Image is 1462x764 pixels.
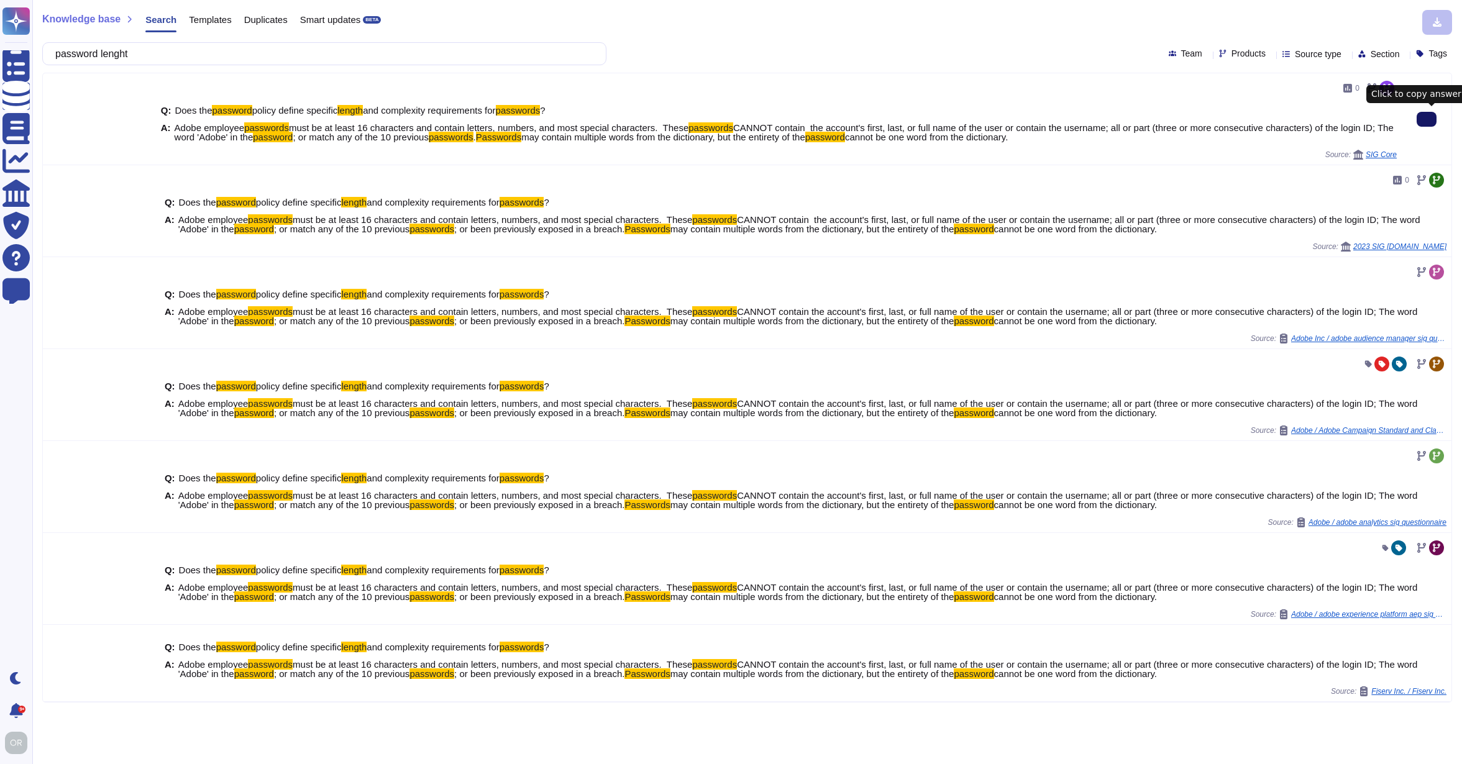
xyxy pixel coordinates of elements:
[5,732,27,754] img: user
[253,132,293,142] mark: password
[1353,243,1446,250] span: 2023 SIG [DOMAIN_NAME]
[954,316,994,326] mark: password
[363,16,381,24] div: BETA
[165,565,175,575] b: Q:
[165,399,175,417] b: A:
[178,214,249,225] span: Adobe employee
[178,582,249,593] span: Adobe employee
[692,306,737,317] mark: passwords
[994,499,1157,510] span: cannot be one word from the dictionary.
[409,316,454,326] mark: passwords
[500,197,544,207] mark: passwords
[1366,151,1397,158] span: SIG Core
[409,668,454,679] mark: passwords
[256,473,342,483] span: policy define specific
[216,565,256,575] mark: password
[293,659,692,670] span: must be at least 16 characters and contain letters, numbers, and most special characters. These
[805,132,845,142] mark: password
[244,122,289,133] mark: passwords
[994,224,1157,234] span: cannot be one word from the dictionary.
[175,122,245,133] span: Adobe employee
[670,316,954,326] span: may contain multiple words from the dictionary, but the entirety of the
[165,491,175,509] b: A:
[256,289,342,299] span: policy define specific
[248,659,293,670] mark: passwords
[845,132,1008,142] span: cannot be one word from the dictionary.
[165,215,175,234] b: A:
[274,591,409,602] span: ; or match any of the 10 previous
[1181,49,1202,58] span: Team
[234,224,274,234] mark: password
[274,668,409,679] span: ; or match any of the 10 previous
[670,407,954,418] span: may contain multiple words from the dictionary, but the entirety of the
[274,499,409,510] span: ; or match any of the 10 previous
[1309,519,1446,526] span: Adobe / adobe analytics sig questionnaire
[216,473,256,483] mark: password
[256,642,342,652] span: policy define specific
[500,289,544,299] mark: passwords
[994,591,1157,602] span: cannot be one word from the dictionary.
[1291,611,1446,618] span: Adobe / adobe experience platform aep sig questionnaire
[1428,49,1447,58] span: Tags
[165,198,175,207] b: Q:
[293,132,428,142] span: ; or match any of the 10 previous
[293,490,692,501] span: must be at least 16 characters and contain letters, numbers, and most special characters. These
[274,407,409,418] span: ; or match any of the 10 previous
[670,668,954,679] span: may contain multiple words from the dictionary, but the entirety of the
[500,565,544,575] mark: passwords
[175,105,212,116] span: Does the
[521,132,805,142] span: may contain multiple words from the dictionary, but the entirety of the
[624,224,670,234] mark: Passwords
[248,582,293,593] mark: passwords
[145,15,176,24] span: Search
[1371,50,1400,58] span: Section
[165,583,175,601] b: A:
[178,490,249,501] span: Adobe employee
[954,499,994,510] mark: password
[216,642,256,652] mark: password
[367,642,499,652] span: and complexity requirements for
[367,473,499,483] span: and complexity requirements for
[624,668,670,679] mark: Passwords
[1291,335,1446,342] span: Adobe Inc / adobe audience manager sig questionnaire
[293,214,692,225] span: must be at least 16 characters and contain letters, numbers, and most special characters. These
[409,591,454,602] mark: passwords
[178,659,1418,679] span: CANNOT contain the account's first, last, or full name of the user or contain the username; all o...
[994,668,1157,679] span: cannot be one word from the dictionary.
[500,381,544,391] mark: passwords
[1331,686,1446,696] span: Source:
[1251,425,1446,435] span: Source:
[454,407,624,418] span: ; or been previously exposed in a breach.
[179,642,216,652] span: Does the
[248,490,293,501] mark: passwords
[178,659,249,670] span: Adobe employee
[544,642,549,652] span: ?
[337,105,363,116] mark: length
[692,214,737,225] mark: passwords
[216,197,256,207] mark: password
[476,132,521,142] mark: Passwords
[1231,49,1266,58] span: Products
[473,132,476,142] span: .
[178,398,1418,418] span: CANNOT contain the account's first, last, or full name of the user or contain the username; all o...
[256,197,342,207] span: policy define specific
[670,499,954,510] span: may contain multiple words from the dictionary, but the entirety of the
[544,197,549,207] span: ?
[178,490,1418,510] span: CANNOT contain the account's first, last, or full name of the user or contain the username; all o...
[293,582,692,593] span: must be at least 16 characters and contain letters, numbers, and most special characters. These
[1313,242,1446,252] span: Source:
[179,197,216,207] span: Does the
[624,591,670,602] mark: Passwords
[179,565,216,575] span: Does the
[18,706,25,713] div: 9+
[454,499,624,510] span: ; or been previously exposed in a breach.
[954,224,994,234] mark: password
[234,591,274,602] mark: password
[692,582,737,593] mark: passwords
[179,381,216,391] span: Does the
[178,306,1418,326] span: CANNOT contain the account's first, last, or full name of the user or contain the username; all o...
[429,132,473,142] mark: passwords
[544,473,549,483] span: ?
[212,105,252,116] mark: password
[624,407,670,418] mark: Passwords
